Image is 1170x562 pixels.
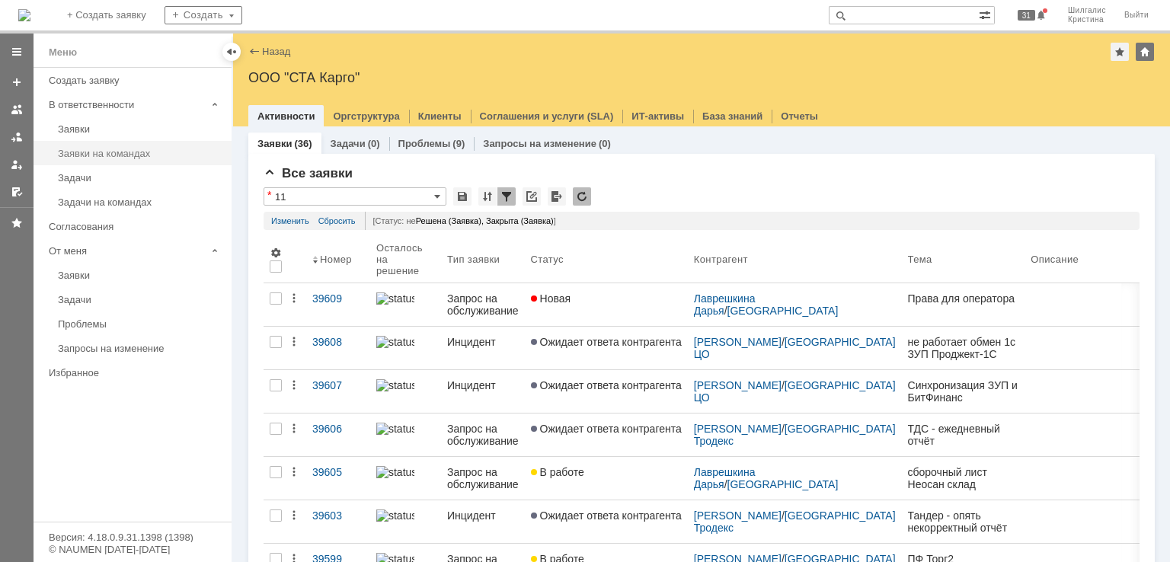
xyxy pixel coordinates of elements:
div: Запрос на обслуживание [447,292,519,317]
a: Ожидает ответа контрагента [525,327,688,369]
div: Версия: 4.18.0.9.31.1398 (1398) [49,532,216,542]
div: Действия [288,466,300,478]
div: Действия [288,292,300,305]
div: Избранное [49,367,206,378]
div: / [694,336,896,360]
a: [GEOGRAPHIC_DATA] [727,305,839,317]
div: Создать заявку [49,75,222,86]
a: [GEOGRAPHIC_DATA] Тродекс [694,509,899,534]
a: ТДС - ежедневный отчёт [902,414,1025,456]
div: / [694,466,896,490]
div: сборочный лист Неосан склад [GEOGRAPHIC_DATA] [908,466,1019,490]
div: Действия [288,379,300,391]
a: сборочный лист Неосан склад [GEOGRAPHIC_DATA] [902,457,1025,500]
a: Заявки в моей ответственности [5,125,29,149]
img: statusbar-100 (1).png [376,423,414,435]
div: © NAUMEN [DATE]-[DATE] [49,544,216,554]
div: 39607 [312,379,364,391]
a: Заявки на командах [5,97,29,122]
div: Тема [908,254,932,265]
a: Сбросить [318,212,356,230]
div: ТДС - ежедневный отчёт [908,423,1019,447]
th: Осталось на решение [370,236,441,283]
div: Добавить в избранное [1111,43,1129,61]
div: Экспорт списка [548,187,566,206]
div: Заявки на командах [58,148,222,159]
a: 39607 [306,370,370,413]
div: (0) [368,138,380,149]
div: Скопировать ссылку на список [523,187,541,206]
a: Задачи [52,288,229,311]
a: Задачи [52,166,229,190]
div: [Статус: не ] [365,212,1132,230]
div: Создать [165,6,242,24]
img: statusbar-100 (1).png [376,336,414,348]
a: Мои согласования [5,180,29,204]
div: 39603 [312,509,364,522]
a: [GEOGRAPHIC_DATA] Тродекс [694,423,899,447]
div: Запросы на изменение [58,343,222,354]
span: Решена (Заявка), Закрыта (Заявка) [416,216,554,225]
div: Заявки [58,270,222,281]
a: Изменить [271,212,309,230]
a: Заявки [52,117,229,141]
a: Назад [262,46,290,57]
div: 39609 [312,292,364,305]
div: Действия [288,336,300,348]
th: Тема [902,236,1025,283]
span: Все заявки [264,166,353,180]
a: Создать заявку [43,69,229,92]
a: statusbar-100 (1).png [370,414,441,456]
a: Перейти на домашнюю страницу [18,9,30,21]
div: / [694,423,896,447]
div: 39605 [312,466,364,478]
span: Расширенный поиск [979,7,994,21]
div: Тип заявки [447,254,500,265]
div: Инцидент [447,379,519,391]
a: Запрос на обслуживание [441,414,525,456]
a: Запросы на изменение [52,337,229,360]
div: Сортировка... [478,187,497,206]
a: [PERSON_NAME] [694,336,782,348]
a: База знаний [702,110,762,122]
a: Оргструктура [333,110,399,122]
a: statusbar-100 (1).png [370,283,441,326]
a: statusbar-100 (1).png [370,457,441,500]
div: 39608 [312,336,364,348]
a: Права для оператора [902,283,1025,326]
img: statusbar-100 (1).png [376,509,414,522]
a: Запрос на обслуживание [441,283,525,326]
a: Соглашения и услуги (SLA) [480,110,614,122]
a: 39606 [306,414,370,456]
div: Статус [531,254,564,265]
div: Осталось на решение [376,242,423,276]
a: Активности [257,110,315,122]
a: 39609 [306,283,370,326]
a: Ожидает ответа контрагента [525,500,688,543]
a: [PERSON_NAME] [694,379,782,391]
a: Инцидент [441,370,525,413]
div: Инцидент [447,509,519,522]
a: Заявки [52,263,229,287]
a: Проблемы [398,138,451,149]
a: В работе [525,457,688,500]
a: [GEOGRAPHIC_DATA] ЦО [694,336,899,360]
div: Права для оператора [908,292,1019,305]
span: Настройки [270,247,282,259]
div: (36) [294,138,312,149]
div: Согласования [49,221,222,232]
div: Меню [49,43,77,62]
div: (9) [452,138,465,149]
a: [GEOGRAPHIC_DATA] [727,478,839,490]
a: Задачи на командах [52,190,229,214]
img: statusbar-100 (1).png [376,466,414,478]
a: Инцидент [441,327,525,369]
a: ИТ-активы [631,110,684,122]
a: Проблемы [52,312,229,336]
a: Синхронизация ЗУП и БитФинанс [902,370,1025,413]
div: / [694,509,896,534]
a: Согласования [43,215,229,238]
a: Ожидает ответа контрагента [525,370,688,413]
div: Настройки списка отличаются от сохраненных в виде [267,190,271,200]
div: Проблемы [58,318,222,330]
